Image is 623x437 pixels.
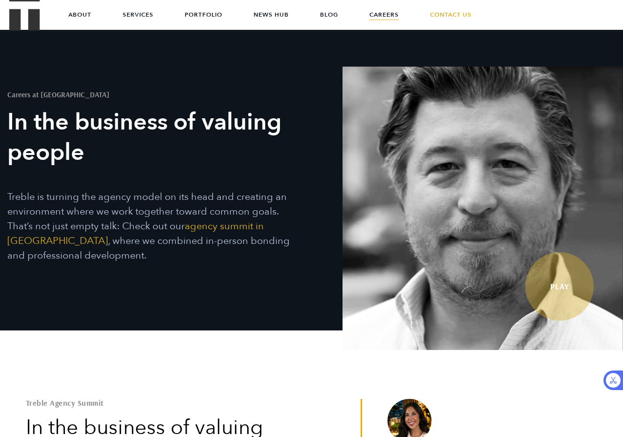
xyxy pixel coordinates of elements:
[26,399,304,407] h2: Treble Agency Summit
[525,252,594,321] a: Watch Video
[7,91,295,98] h1: Careers at [GEOGRAPHIC_DATA]
[7,107,295,168] h3: In the business of valuing people
[7,219,264,247] a: agency summit in [GEOGRAPHIC_DATA]
[7,190,295,263] p: Treble is turning the agency model on its head and creating an environment where we work together...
